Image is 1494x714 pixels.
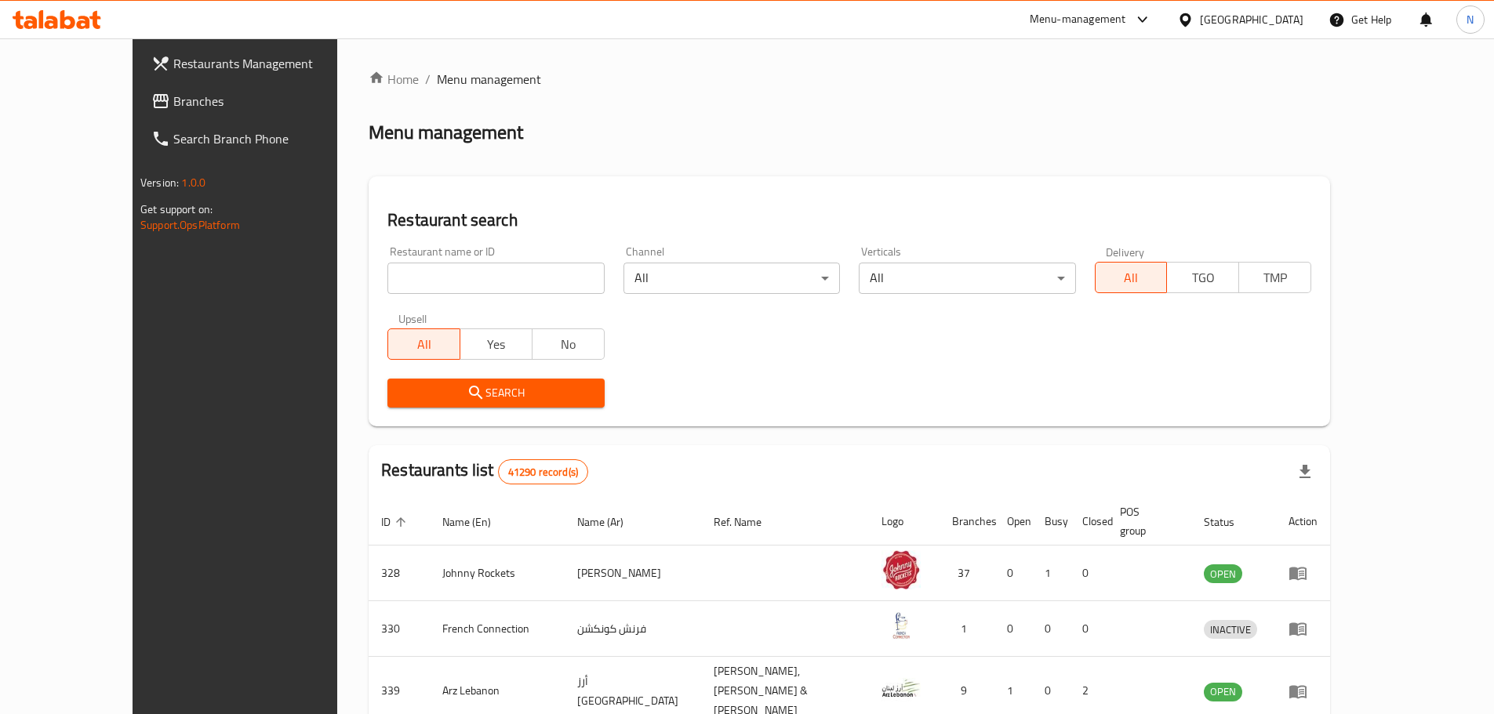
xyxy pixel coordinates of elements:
h2: Restaurant search [387,208,1311,232]
span: Yes [467,333,526,356]
button: No [532,328,605,360]
span: All [394,333,454,356]
span: 41290 record(s) [499,465,587,480]
span: Name (Ar) [577,513,644,531]
a: Home [369,70,419,89]
label: Upsell [398,313,427,324]
div: Menu-management [1030,10,1126,29]
span: No [539,333,598,356]
input: Search for restaurant name or ID.. [387,263,604,294]
td: [PERSON_NAME] [565,545,701,601]
span: Menu management [437,70,541,89]
div: Menu [1289,564,1318,582]
span: Get support on: [140,199,213,219]
a: Branches [139,82,382,120]
span: Status [1204,513,1255,531]
button: All [387,328,460,360]
th: Open [994,498,1032,545]
th: Logo [869,498,940,545]
a: Search Branch Phone [139,120,382,158]
nav: breadcrumb [369,70,1330,89]
td: 1 [1032,545,1070,601]
span: ID [381,513,411,531]
td: 0 [1070,545,1107,601]
label: Delivery [1106,246,1145,257]
span: Ref. Name [714,513,782,531]
div: All [859,263,1075,294]
span: 1.0.0 [181,172,205,193]
td: 37 [940,545,994,601]
button: TMP [1238,262,1311,293]
span: All [1102,266,1161,289]
th: Closed [1070,498,1107,545]
td: 0 [1070,601,1107,657]
span: N [1467,11,1474,28]
div: OPEN [1204,683,1242,701]
span: POS group [1120,502,1172,540]
span: Search Branch Phone [173,129,369,148]
th: Action [1276,498,1330,545]
button: Search [387,379,604,408]
div: All [623,263,840,294]
span: Search [400,383,591,403]
span: OPEN [1204,683,1242,701]
span: INACTIVE [1204,621,1257,639]
td: French Connection [430,601,565,657]
th: Branches [940,498,994,545]
li: / [425,70,431,89]
div: [GEOGRAPHIC_DATA] [1200,11,1303,28]
h2: Menu management [369,120,523,145]
a: Support.OpsPlatform [140,215,240,235]
td: 328 [369,545,430,601]
td: Johnny Rockets [430,545,565,601]
span: OPEN [1204,565,1242,583]
span: Name (En) [442,513,511,531]
span: Branches [173,92,369,111]
span: TMP [1245,266,1305,289]
div: INACTIVE [1204,620,1257,639]
th: Busy [1032,498,1070,545]
img: Johnny Rockets [881,550,921,589]
td: فرنش كونكشن [565,601,701,657]
div: Export file [1286,453,1324,491]
div: Menu [1289,682,1318,701]
div: Menu [1289,619,1318,638]
button: All [1095,262,1168,293]
td: 1 [940,601,994,657]
img: Arz Lebanon [881,669,921,708]
img: French Connection [881,606,921,645]
span: TGO [1173,266,1233,289]
td: 0 [994,545,1032,601]
td: 330 [369,601,430,657]
button: TGO [1166,262,1239,293]
button: Yes [460,328,533,360]
td: 0 [994,601,1032,657]
span: Version: [140,172,179,193]
td: 0 [1032,601,1070,657]
div: Total records count [498,459,588,484]
a: Restaurants Management [139,45,382,82]
span: Restaurants Management [173,54,369,73]
h2: Restaurants list [381,458,588,484]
